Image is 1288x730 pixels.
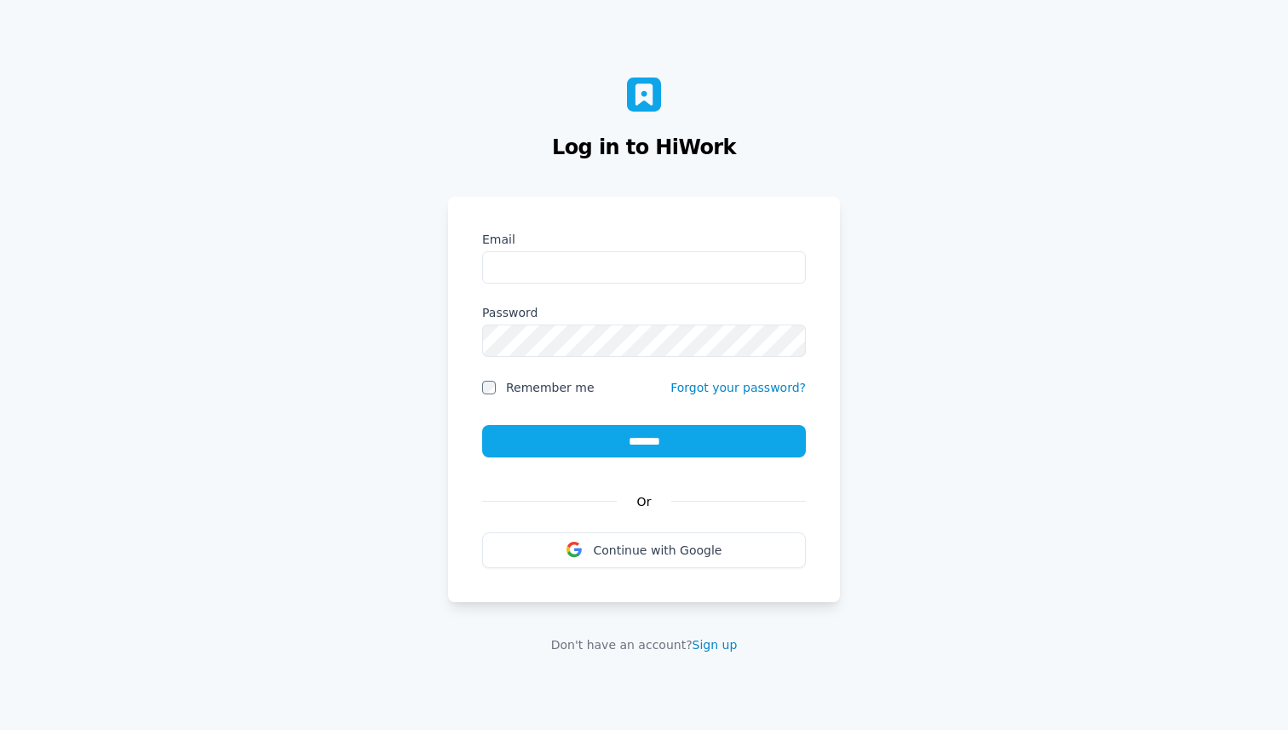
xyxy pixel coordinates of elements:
label: Password [482,304,806,321]
p: Don't have an account? [448,636,840,653]
span: Continue with Google [594,543,722,557]
label: Remember me [506,379,595,396]
button: Continue with Google [482,532,806,568]
h2: Log in to HiWork [453,132,835,163]
label: Email [482,231,806,248]
a: Sign up [693,638,738,652]
a: Forgot your password? [670,381,806,394]
span: Or [617,491,672,512]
